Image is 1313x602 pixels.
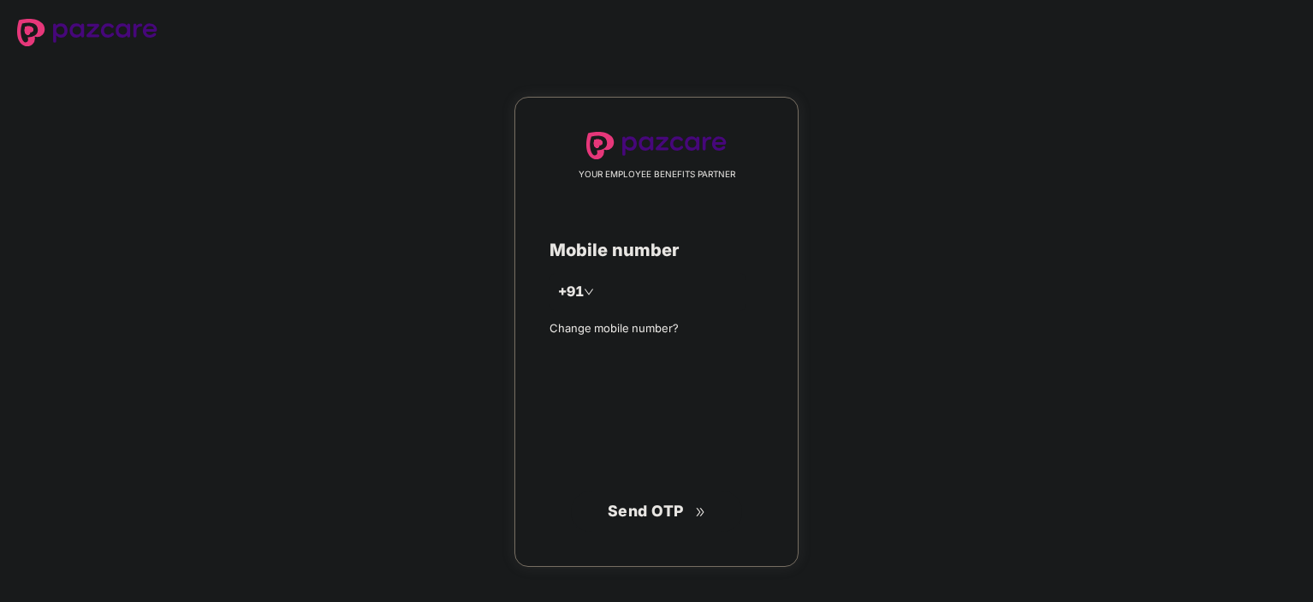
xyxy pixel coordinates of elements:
img: logo [17,19,157,46]
div: Mobile number [550,237,763,264]
span: double-right [695,507,706,518]
a: Change mobile number? [550,321,679,335]
span: down [584,287,594,297]
span: YOUR EMPLOYEE BENEFITS PARTNER [579,168,735,182]
button: Send OTPdouble-right [571,491,742,532]
span: Send OTP [608,502,684,520]
span: +91 [558,281,584,302]
img: logo [586,132,727,159]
